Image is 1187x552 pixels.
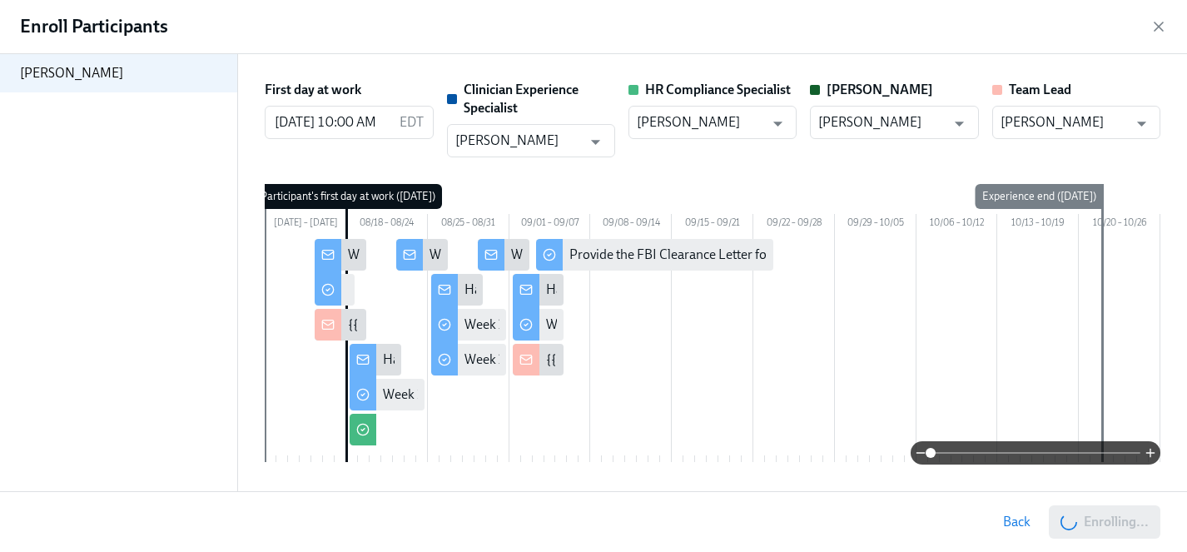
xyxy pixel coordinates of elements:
div: 10/06 – 10/12 [916,214,998,236]
div: 09/08 – 09/14 [590,214,672,236]
div: {{ participant.fullName }} has started onboarding [348,316,626,334]
button: Open [946,111,972,137]
strong: HR Compliance Specialist [645,82,791,97]
div: Week 3: Final Onboarding Tasks [546,316,728,334]
div: Week 2: Key Compliance Tasks [464,351,637,369]
div: Happy Final Week of Onboarding! [546,281,739,299]
div: Provide the FBI Clearance Letter for [US_STATE] [569,246,841,264]
div: Week 1: Onboarding Recap! [430,246,587,264]
div: 10/13 – 10/19 [997,214,1079,236]
strong: Clinician Experience Specialist [464,82,579,116]
div: {{ participant.fullName }} is nearly done with onboarding! [546,351,872,369]
div: Experience end ([DATE]) [976,184,1103,209]
div: 09/01 – 09/07 [509,214,591,236]
div: Week 2: Q+A and Shadowing [464,316,628,334]
div: Happy First Day! [383,351,477,369]
div: Participant's first day at work ([DATE]) [254,184,442,209]
strong: [PERSON_NAME] [827,82,933,97]
p: [PERSON_NAME] [20,64,123,82]
div: 10/20 – 10/26 [1079,214,1160,236]
div: 08/18 – 08/24 [346,214,428,236]
div: [DATE] – [DATE] [265,214,346,236]
p: EDT [400,113,424,132]
div: 09/15 – 09/21 [672,214,753,236]
strong: Team Lead [1009,82,1071,97]
div: Week Two Onboarding Recap! [511,246,683,264]
button: Open [765,111,791,137]
label: First day at work [265,81,361,99]
span: Back [1003,514,1031,530]
div: 08/25 – 08/31 [428,214,509,236]
h4: Enroll Participants [20,14,168,39]
div: 09/22 – 09/28 [753,214,835,236]
button: Back [991,505,1042,539]
div: Happy Week Two! [464,281,567,299]
button: Open [583,129,608,155]
div: Week 1: Welcome to Charlie Health Tasks! [383,385,618,404]
button: Open [1129,111,1155,137]
div: 09/29 – 10/05 [835,214,916,236]
div: Welcome to the Charlie Health Team! [348,246,559,264]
